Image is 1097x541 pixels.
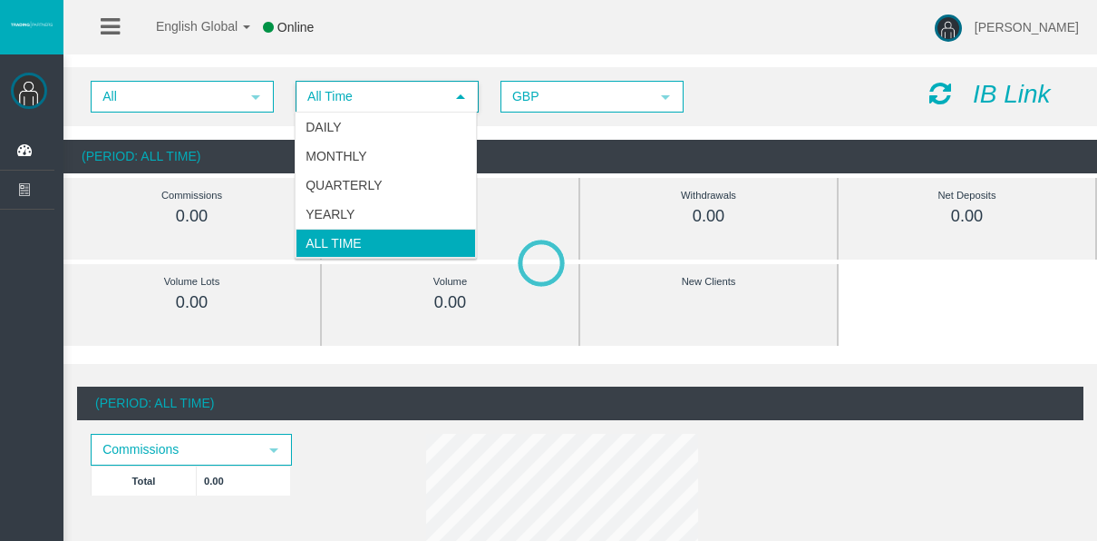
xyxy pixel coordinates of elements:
span: Commissions [92,436,257,464]
span: All Time [297,83,444,111]
div: 0.00 [104,292,279,313]
div: Withdrawals [621,185,796,206]
img: logo.svg [9,21,54,28]
li: Monthly [296,142,476,171]
span: select [453,90,468,104]
div: Net Deposits [879,185,1054,206]
div: 0.00 [879,206,1054,227]
span: GBP [502,83,649,111]
i: IB Link [973,80,1051,108]
div: (Period: All Time) [77,387,1083,420]
div: 0.00 [104,206,279,227]
div: (Period: All Time) [63,140,1097,173]
div: Commissions [104,185,279,206]
td: Total [92,466,197,496]
div: Volume [363,271,538,292]
i: Reload Dashboard [929,81,951,106]
span: All [92,83,239,111]
li: Quarterly [296,171,476,200]
span: select [248,90,263,104]
span: Online [277,20,314,34]
li: All Time [296,229,476,258]
img: user-image [935,15,962,42]
td: 0.00 [197,466,291,496]
span: select [267,443,281,457]
div: Volume Lots [104,271,279,292]
div: 0.00 [363,292,538,313]
span: select [658,90,673,104]
li: Daily [296,113,476,142]
div: 0.00 [621,206,796,227]
span: [PERSON_NAME] [975,20,1079,34]
span: English Global [132,19,238,34]
li: Yearly [296,200,476,229]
